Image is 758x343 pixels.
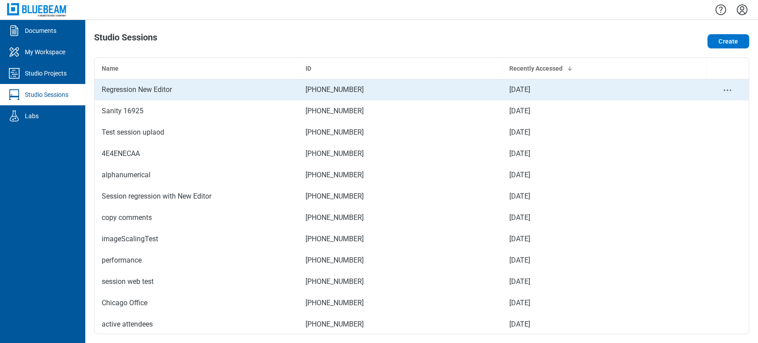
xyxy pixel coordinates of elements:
div: Test session uplaod [102,127,291,138]
div: Studio Sessions [25,90,68,99]
td: [DATE] [502,143,706,164]
div: Labs [25,112,39,120]
div: Recently Accessed [509,64,699,73]
td: [DATE] [502,271,706,292]
div: Name [102,64,291,73]
h1: Studio Sessions [94,32,157,47]
td: [DATE] [502,314,706,335]
svg: Labs [7,109,21,123]
td: [DATE] [502,79,706,100]
td: [DATE] [502,228,706,250]
td: [DATE] [502,122,706,143]
div: 4E4ENECAA [102,148,291,159]
div: copy comments [102,212,291,223]
div: alphanumerical [102,170,291,180]
td: [DATE] [502,100,706,122]
td: [PHONE_NUMBER] [298,100,502,122]
td: [PHONE_NUMBER] [298,143,502,164]
div: My Workspace [25,48,65,56]
td: [PHONE_NUMBER] [298,314,502,335]
td: [PHONE_NUMBER] [298,250,502,271]
div: imageScalingTest [102,234,291,244]
svg: Studio Sessions [7,88,21,102]
td: [PHONE_NUMBER] [298,186,502,207]
td: [PHONE_NUMBER] [298,292,502,314]
svg: Documents [7,24,21,38]
div: Session regression with New Editor [102,191,291,202]
img: Bluebeam, Inc. [7,3,67,16]
button: context-menu [722,85,733,96]
td: [DATE] [502,164,706,186]
svg: My Workspace [7,45,21,59]
button: Create [707,34,749,48]
button: Settings [735,2,749,17]
td: [PHONE_NUMBER] [298,207,502,228]
div: Documents [25,26,56,35]
td: [PHONE_NUMBER] [298,228,502,250]
td: [PHONE_NUMBER] [298,79,502,100]
div: ID [306,64,495,73]
div: performance [102,255,291,266]
td: [DATE] [502,250,706,271]
svg: Studio Projects [7,66,21,80]
div: session web test [102,276,291,287]
td: [PHONE_NUMBER] [298,164,502,186]
td: [DATE] [502,292,706,314]
div: active attendees [102,319,291,330]
td: [PHONE_NUMBER] [298,122,502,143]
td: [DATE] [502,186,706,207]
td: [DATE] [502,207,706,228]
div: Regression New Editor [102,84,291,95]
div: Studio Projects [25,69,67,78]
div: Sanity 16925 [102,106,291,116]
div: Chicago Office [102,298,291,308]
td: [PHONE_NUMBER] [298,271,502,292]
